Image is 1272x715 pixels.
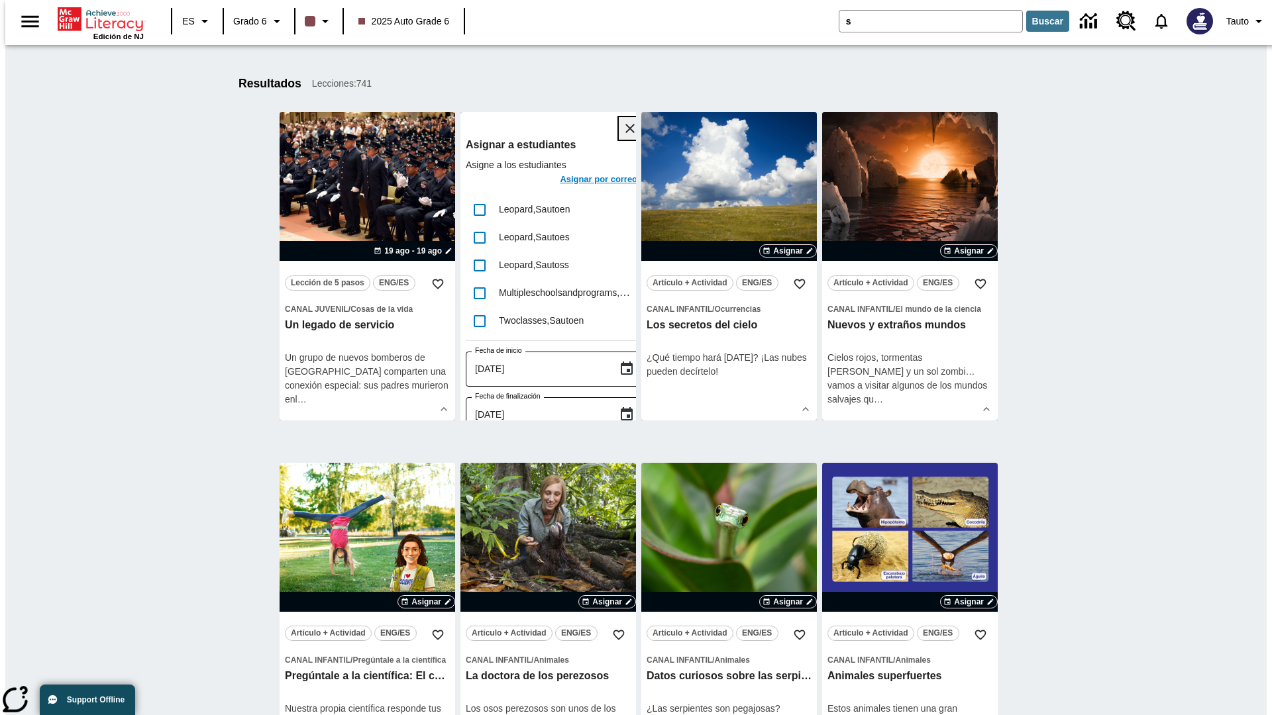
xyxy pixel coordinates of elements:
[560,172,637,187] h6: Asignar por correo
[285,302,450,316] span: Tema: Canal juvenil/Cosas de la vida
[350,305,413,314] span: Cosas de la vida
[533,655,568,665] span: Animales
[647,653,812,667] span: Tema: Canal Infantil/Animales
[759,244,817,258] button: Asignar Elegir fechas
[796,399,816,419] button: Ver más
[874,394,883,405] span: …
[373,275,415,291] button: ENG/ES
[827,655,893,665] span: Canal Infantil
[374,626,417,641] button: ENG/ES
[397,595,455,608] button: Asignar Elegir fechas
[969,623,992,647] button: Añadir a mis Favoritas
[466,397,608,432] input: DD-MMMM-YYYY
[285,305,348,314] span: Canal juvenil
[285,318,450,332] h3: Un legado de servicio
[285,655,350,665] span: Canal Infantil
[923,276,953,290] span: ENG/ES
[647,669,812,683] h3: Datos curiosos sobre las serpientes
[411,596,441,608] span: Asignar
[977,399,996,419] button: Ver más
[475,346,522,356] label: Fecha de inicio
[827,305,893,314] span: Canal Infantil
[472,626,547,640] span: Artículo + Actividad
[58,6,144,32] a: Portada
[40,685,135,715] button: Support Offline
[312,77,372,91] span: Lecciones : 741
[380,626,410,640] span: ENG/ES
[940,595,998,608] button: Asignar Elegir fechas
[58,5,144,40] div: Portada
[434,399,454,419] button: Ver más
[350,655,352,665] span: /
[917,626,959,641] button: ENG/ES
[1108,3,1144,39] a: Centro de recursos, Se abrirá en una pestaña nueva.
[893,305,895,314] span: /
[1026,11,1069,32] button: Buscar
[827,653,992,667] span: Tema: Canal Infantil/Animales
[773,245,803,257] span: Asignar
[833,276,908,290] span: Artículo + Actividad
[466,136,641,154] h6: Asignar a estudiantes
[759,595,817,608] button: Asignar Elegir fechas
[460,112,636,420] div: lesson details
[1226,15,1249,28] span: Tauto
[1187,8,1213,34] img: Avatar
[466,653,631,667] span: Tema: Canal Infantil/Animales
[714,655,749,665] span: Animales
[299,9,339,33] button: El color de la clase es café oscuro. Cambiar el color de la clase.
[358,15,450,28] span: 2025 Auto Grade 6
[499,204,570,215] span: Leopard , Sautoen
[788,623,812,647] button: Añadir a mis Favoritas
[466,158,641,171] p: Asigne a los estudiantes
[647,305,712,314] span: Canal Infantil
[969,272,992,296] button: Añadir a mis Favoritas
[291,626,366,640] span: Artículo + Actividad
[641,112,817,420] div: lesson details
[827,351,992,406] div: Cielos rojos, tormentas [PERSON_NAME] y un sol zombi… vamos a visitar algunos de los mundos salva...
[954,245,984,257] span: Asignar
[736,626,778,641] button: ENG/ES
[578,595,636,608] button: Asignar Elegir fechas
[613,356,640,382] button: Choose date, selected date is 21 ago 2025
[592,596,622,608] span: Asignar
[426,272,450,296] button: Añadir a mis Favoritas
[499,286,636,300] div: Multipleschoolsandprograms, Sautoen
[426,623,450,647] button: Añadir a mis Favoritas
[1144,4,1179,38] a: Notificaciones
[893,655,895,665] span: /
[647,318,812,332] h3: Los secretos del cielo
[499,230,636,244] div: Leopard, Sautoes
[352,655,446,665] span: Pregúntale a la científica
[556,171,641,191] button: Asignar por correo
[466,352,608,387] input: DD-MMMM-YYYY
[647,351,812,379] div: ¿Qué tiempo hará [DATE]? ¡Las nubes pueden decírtelo!
[295,394,297,405] span: l
[297,394,307,405] span: …
[555,626,598,641] button: ENG/ES
[466,669,631,683] h3: La doctora de los perezosos
[499,315,584,326] span: Twoclasses , Sautoen
[285,275,370,291] button: Lección de 5 pasos
[712,655,714,665] span: /
[499,203,636,216] div: Leopard, Sautoen
[1072,3,1108,40] a: Centro de información
[833,626,908,640] span: Artículo + Actividad
[499,232,570,242] span: Leopard , Sautoes
[923,626,953,640] span: ENG/ES
[653,276,727,290] span: Artículo + Actividad
[233,15,267,28] span: Grado 6
[1179,4,1221,38] button: Escoja un nuevo avatar
[228,9,290,33] button: Grado: Grado 6, Elige un grado
[773,596,803,608] span: Asignar
[895,655,930,665] span: Animales
[827,318,992,332] h3: Nuevos y extraños mundos
[561,626,591,640] span: ENG/ES
[466,626,553,641] button: Artículo + Actividad
[384,245,442,257] span: 19 ago - 19 ago
[742,276,772,290] span: ENG/ES
[647,302,812,316] span: Tema: Canal Infantil/Ocurrencias
[291,276,364,290] span: Lección de 5 pasos
[67,695,125,704] span: Support Offline
[499,314,636,328] div: Twoclasses, Sautoen
[940,244,998,258] button: Asignar Elegir fechas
